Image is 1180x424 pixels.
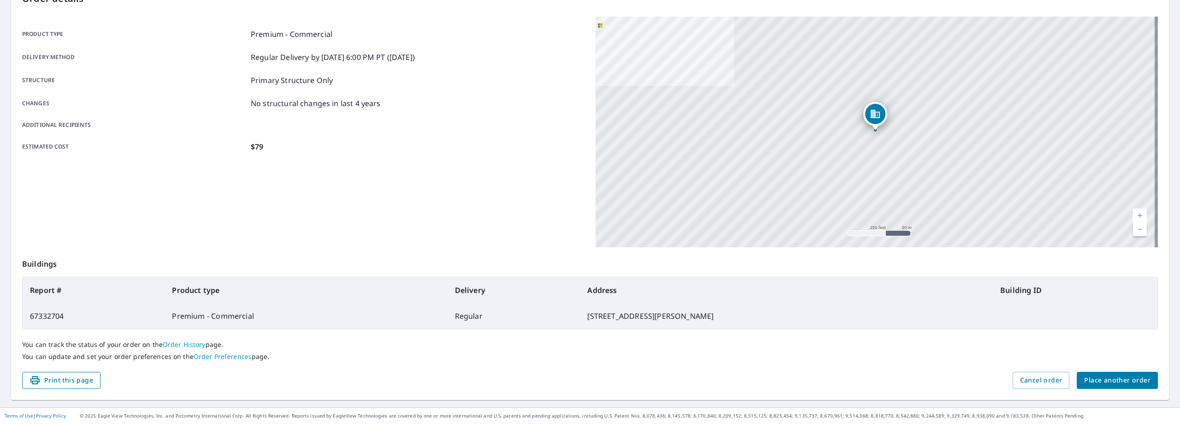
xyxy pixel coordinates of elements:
td: 67332704 [23,303,165,329]
a: Order History [163,340,206,349]
th: Report # [23,277,165,303]
button: Print this page [22,372,100,389]
a: Order Preferences [194,352,252,361]
p: You can track the status of your order on the page. [22,340,1158,349]
div: Dropped pin, building 1, Commercial property, 7335 S Pierce St Littleton, CO 80128 [863,102,887,131]
button: Place another order [1077,372,1158,389]
p: You can update and set your order preferences on the page. [22,352,1158,361]
td: Regular [448,303,580,329]
td: [STREET_ADDRESS][PERSON_NAME] [580,303,993,329]
th: Product type [165,277,447,303]
p: Buildings [22,247,1158,277]
p: © 2025 Eagle View Technologies, Inc. and Pictometry International Corp. All Rights Reserved. Repo... [80,412,1175,419]
p: Additional recipients [22,121,247,129]
a: Privacy Policy [36,412,66,419]
p: Changes [22,98,247,109]
span: Cancel order [1020,375,1062,386]
p: | [5,413,66,418]
td: Premium - Commercial [165,303,447,329]
span: Print this page [29,375,93,386]
p: $79 [251,141,263,152]
a: Terms of Use [5,412,33,419]
p: Regular Delivery by [DATE] 6:00 PM PT ([DATE]) [251,52,415,63]
p: Structure [22,75,247,86]
p: Premium - Commercial [251,29,332,40]
p: Delivery method [22,52,247,63]
p: Estimated cost [22,141,247,152]
span: Place another order [1084,375,1150,386]
p: Product type [22,29,247,40]
button: Cancel order [1013,372,1070,389]
p: Primary Structure Only [251,75,333,86]
p: No structural changes in last 4 years [251,98,381,109]
th: Address [580,277,993,303]
a: Current Level 17, Zoom Out [1133,222,1147,236]
th: Building ID [993,277,1157,303]
th: Delivery [448,277,580,303]
a: Current Level 17, Zoom In [1133,209,1147,222]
